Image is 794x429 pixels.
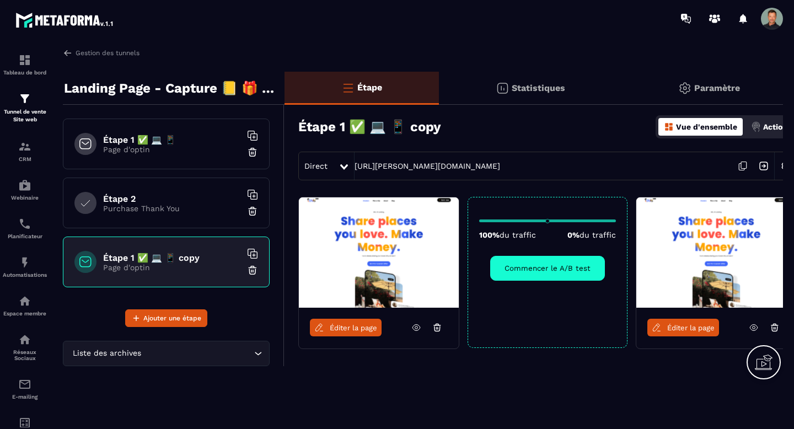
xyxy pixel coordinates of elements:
p: Actions [763,122,791,131]
img: social-network [18,333,31,346]
p: CRM [3,156,47,162]
p: Page d'optin [103,263,241,272]
img: logo [15,10,115,30]
a: automationsautomationsWebinaire [3,170,47,209]
h6: Étape 1 ✅ 💻 📱 [103,135,241,145]
p: Réseaux Sociaux [3,349,47,361]
h6: Étape 1 ✅ 💻 📱 copy [103,253,241,263]
button: Ajouter une étape [125,309,207,327]
div: Search for option [63,341,270,366]
a: formationformationCRM [3,132,47,170]
a: social-networksocial-networkRéseaux Sociaux [3,325,47,369]
a: [URL][PERSON_NAME][DOMAIN_NAME] [355,162,500,170]
p: Espace membre [3,310,47,317]
img: setting-gr.5f69749f.svg [678,82,691,95]
h6: Étape 2 [103,194,241,204]
p: 100% [479,230,536,239]
p: Purchase Thank You [103,204,241,213]
input: Search for option [143,347,251,360]
img: trash [247,265,258,276]
img: actions.d6e523a2.png [751,122,761,132]
p: Page d'optin [103,145,241,154]
a: schedulerschedulerPlanificateur [3,209,47,248]
img: image [299,197,459,308]
img: bars-o.4a397970.svg [341,81,355,94]
p: Étape [357,82,382,93]
img: formation [18,53,31,67]
img: automations [18,179,31,192]
img: scheduler [18,217,31,230]
img: arrow-next.bcc2205e.svg [753,155,774,176]
span: Ajouter une étape [143,313,201,324]
p: Vue d'ensemble [676,122,737,131]
img: formation [18,140,31,153]
p: Statistiques [512,83,565,93]
h3: Étape 1 ✅ 💻 📱 copy [298,119,441,135]
p: Tableau de bord [3,69,47,76]
img: trash [247,147,258,158]
p: Landing Page - Capture 📒 🎁 Guide Offert Core [64,77,276,99]
img: arrow [63,48,73,58]
p: Automatisations [3,272,47,278]
img: formation [18,92,31,105]
img: dashboard-orange.40269519.svg [664,122,674,132]
span: Éditer la page [667,324,715,332]
img: stats.20deebd0.svg [496,82,509,95]
p: E-mailing [3,394,47,400]
p: Paramètre [694,83,740,93]
p: Webinaire [3,195,47,201]
a: emailemailE-mailing [3,369,47,408]
img: trash [247,206,258,217]
a: Éditer la page [310,319,382,336]
a: formationformationTunnel de vente Site web [3,84,47,132]
a: Gestion des tunnels [63,48,140,58]
span: du traffic [500,230,536,239]
a: Éditer la page [647,319,719,336]
a: formationformationTableau de bord [3,45,47,84]
img: automations [18,256,31,269]
a: automationsautomationsAutomatisations [3,248,47,286]
img: automations [18,294,31,308]
p: 0% [567,230,616,239]
span: Liste des archives [70,347,143,360]
span: du traffic [580,230,616,239]
a: automationsautomationsEspace membre [3,286,47,325]
span: Direct [304,162,328,170]
p: Planificateur [3,233,47,239]
span: Éditer la page [330,324,377,332]
p: Tunnel de vente Site web [3,108,47,124]
button: Commencer le A/B test [490,256,605,281]
img: email [18,378,31,391]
